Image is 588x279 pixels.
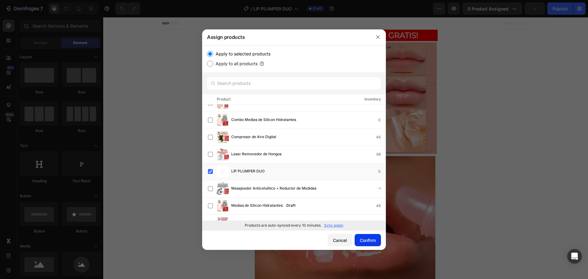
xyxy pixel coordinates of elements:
div: 68 [376,151,386,157]
span: Compresor de Aire Digital [231,134,276,141]
span: Laser Removedor de Hongos [231,151,281,158]
div: 48 [376,203,386,209]
h2: ¡COMPRA [DATE] CON ENVÍO GRATIS! [151,13,334,24]
img: product-img [217,200,229,212]
img: product-img [217,217,229,229]
p: Sync again [324,223,343,228]
div: -1 [377,186,386,192]
div: /> [202,45,386,230]
img: product-img [217,131,229,143]
div: Open Intercom Messenger [567,249,582,264]
div: Confirm [360,237,376,243]
span: Medias de Silicon Hidratantes [231,202,283,209]
div: Cancel [333,237,347,243]
div: 46 [376,134,386,140]
img: product-img [217,183,229,195]
span: Pistola de Agua Espuma Alta Presion [231,220,295,226]
div: Draft [284,202,298,209]
div: 0 [378,168,386,175]
label: Apply to selected products [213,50,270,58]
button: Cancel [328,234,352,246]
div: 13 [377,220,386,226]
label: Apply to all products [213,60,258,67]
div: Product [217,96,231,102]
div: Inventory [364,96,381,102]
img: product-img [217,165,229,178]
input: Search products [207,77,381,89]
div: 0 [378,117,386,123]
img: product-img [217,114,229,126]
span: Combo Medias de Silicon Hidratantes [231,117,296,123]
span: LIP PLUMPER DUO [231,168,265,175]
img: product-img [217,148,229,160]
button: Confirm [355,234,381,246]
img: gempages_581862952051671796-3e9e9a19-0950-464f-94dd-581a1f2d1534.jpg [151,24,334,138]
p: Products are auto-synced every 10 minutes. [245,223,322,228]
div: Assign products [202,29,370,45]
span: Masajeador Anticelulitico + Reductor de Medidas [231,185,316,192]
